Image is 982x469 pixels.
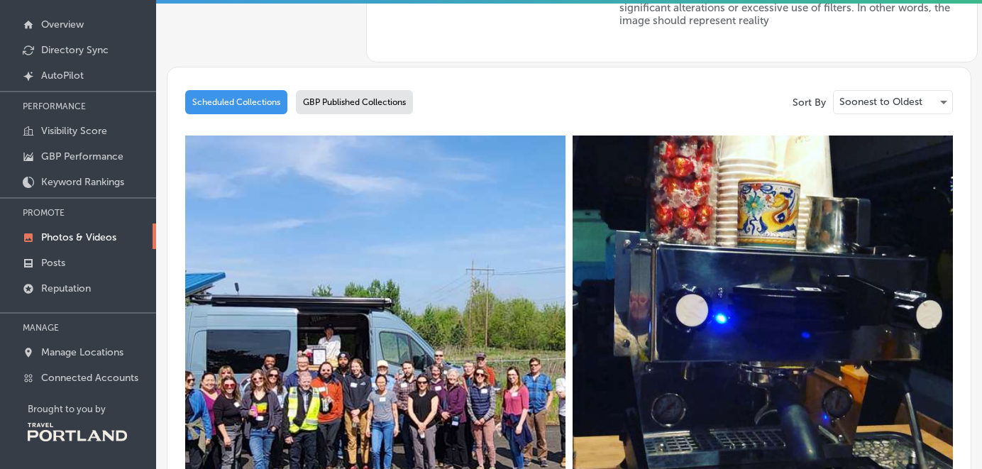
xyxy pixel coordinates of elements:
[296,90,413,114] div: GBP Published Collections
[41,150,123,162] p: GBP Performance
[41,44,109,56] p: Directory Sync
[41,176,124,188] p: Keyword Rankings
[41,282,91,294] p: Reputation
[28,404,156,414] p: Brought to you by
[793,96,826,109] p: Sort By
[185,90,287,114] div: Scheduled Collections
[41,346,123,358] p: Manage Locations
[41,231,116,243] p: Photos & Videos
[41,125,107,137] p: Visibility Score
[839,97,922,107] p: Soonest to Oldest
[834,91,952,114] div: Soonest to Oldest
[41,18,84,31] p: Overview
[41,70,84,82] p: AutoPilot
[41,372,138,384] p: Connected Accounts
[41,257,65,269] p: Posts
[28,423,127,441] img: Travel Portland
